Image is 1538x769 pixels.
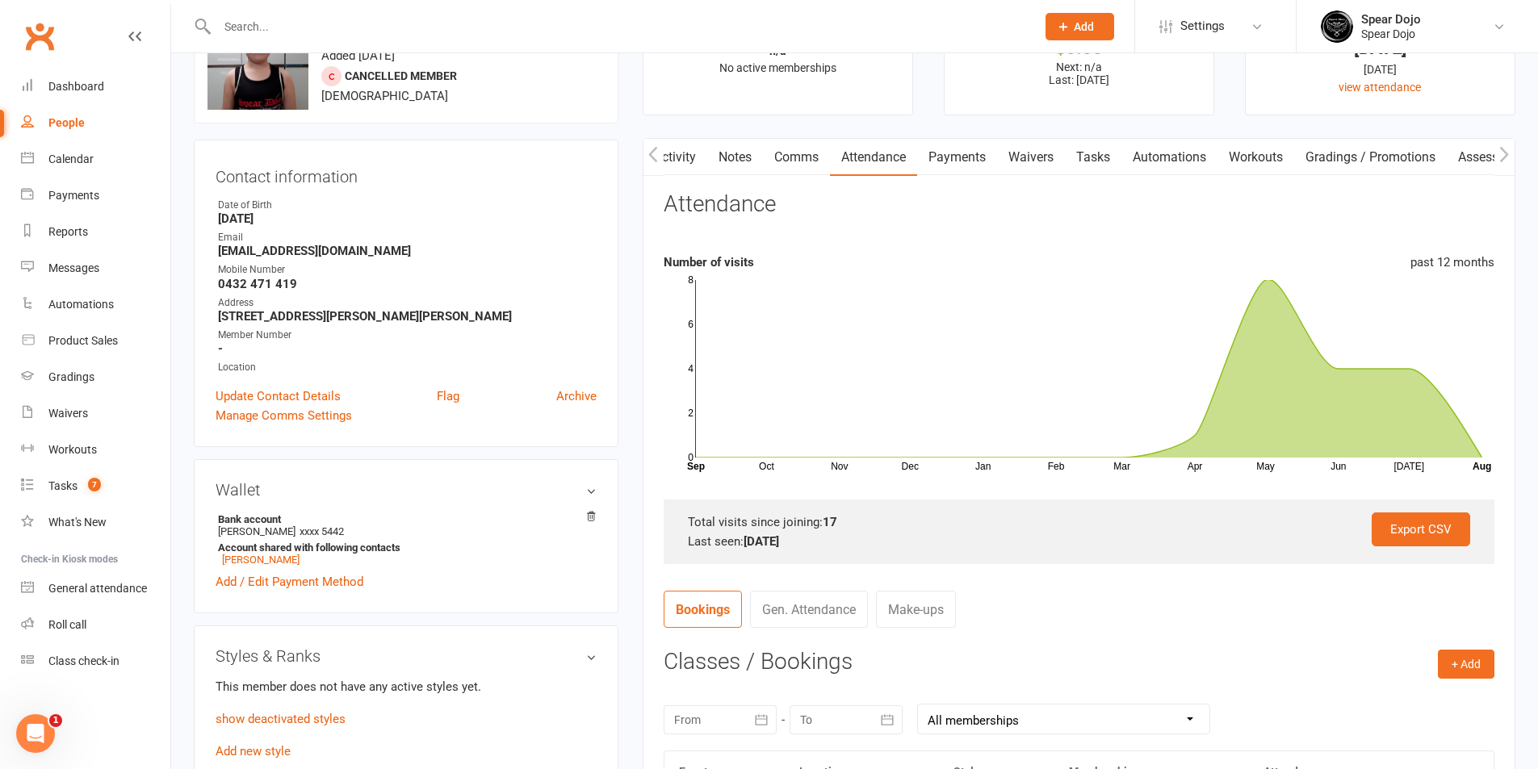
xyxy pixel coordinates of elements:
div: Gradings [48,370,94,383]
div: Messages [48,261,99,274]
span: 1 [49,714,62,727]
span: Cancelled member [345,69,457,82]
a: Gradings / Promotions [1294,139,1447,176]
div: [DATE] [1260,40,1500,56]
a: What's New [21,504,170,541]
h3: Styles & Ranks [216,647,597,665]
span: 7 [88,478,101,491]
div: Location [218,360,597,375]
div: Workouts [48,443,97,456]
a: Clubworx [19,16,60,56]
h3: Attendance [664,192,776,217]
strong: - [218,341,597,356]
a: Attendance [830,139,917,176]
a: Tasks 7 [21,468,170,504]
a: Payments [21,178,170,214]
span: xxxx 5442 [300,525,344,537]
button: + Add [1438,650,1494,679]
button: Add [1046,13,1114,40]
time: Added [DATE] [321,48,395,63]
a: Waivers [21,395,170,432]
div: Address [218,295,597,311]
span: Add [1074,20,1094,33]
div: Spear Dojo [1361,27,1421,41]
img: thumb_image1623745760.png [1321,10,1353,43]
strong: Account shared with following contacts [218,541,589,554]
div: Email [218,230,597,245]
div: Payments [48,189,99,202]
strong: [STREET_ADDRESS][PERSON_NAME][PERSON_NAME] [218,309,597,324]
a: Add new style [216,744,291,759]
a: view attendance [1339,81,1421,94]
div: What's New [48,516,107,529]
a: Gradings [21,359,170,395]
a: Tasks [1065,139,1121,176]
strong: [DATE] [744,534,779,549]
strong: Number of visits [664,255,754,270]
a: Comms [763,139,830,176]
a: Product Sales [21,323,170,359]
li: [PERSON_NAME] [216,511,597,568]
a: Gen. Attendance [750,591,868,628]
a: Workouts [21,432,170,468]
a: Flag [437,387,459,406]
div: Roll call [48,618,86,631]
div: Mobile Number [218,262,597,278]
a: Reports [21,214,170,250]
a: Manage Comms Settings [216,406,352,425]
a: [PERSON_NAME] [222,554,300,566]
a: Export CSV [1372,512,1470,546]
div: $0.00 [959,40,1199,56]
a: Automations [1121,139,1217,176]
div: past 12 months [1410,253,1494,272]
div: Class check-in [48,654,119,667]
a: Waivers [997,139,1065,176]
a: Bookings [664,591,742,628]
a: Automations [21,286,170,323]
strong: 0432 471 419 [218,277,597,291]
a: Update Contact Details [216,387,341,406]
div: Automations [48,298,114,311]
span: No active memberships [719,61,836,74]
iframe: Intercom live chat [16,714,55,753]
a: show deactivated styles [216,712,346,726]
img: image1746521305.png [207,9,308,110]
a: Payments [917,139,997,176]
a: Calendar [21,141,170,178]
div: General attendance [48,582,147,595]
div: People [48,116,85,129]
div: Member Number [218,328,597,343]
strong: [DATE] [218,211,597,226]
a: Archive [556,387,597,406]
a: Dashboard [21,69,170,105]
span: Settings [1180,8,1225,44]
a: Activity [643,139,707,176]
div: Date of Birth [218,198,597,213]
input: Search... [212,15,1025,38]
h3: Classes / Bookings [664,650,1494,675]
a: People [21,105,170,141]
div: Last seen: [688,532,1470,551]
div: Total visits since joining: [688,512,1470,532]
div: Reports [48,225,88,238]
div: [DATE] [1260,61,1500,78]
a: Class kiosk mode [21,643,170,679]
div: Tasks [48,479,78,492]
h3: Wallet [216,481,597,499]
a: Roll call [21,607,170,643]
strong: 17 [823,515,837,529]
a: Workouts [1217,139,1294,176]
strong: [EMAIL_ADDRESS][DOMAIN_NAME] [218,244,597,258]
p: This member does not have any active styles yet. [216,677,597,696]
div: Dashboard [48,80,104,93]
div: Product Sales [48,334,118,347]
div: Calendar [48,153,94,165]
a: General attendance kiosk mode [21,570,170,607]
h3: Contact information [216,161,597,186]
strong: Bank account [218,513,589,525]
a: Make-ups [876,591,956,628]
a: Add / Edit Payment Method [216,572,363,591]
a: Messages [21,250,170,286]
a: Notes [707,139,763,176]
p: Next: n/a Last: [DATE] [959,61,1199,86]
